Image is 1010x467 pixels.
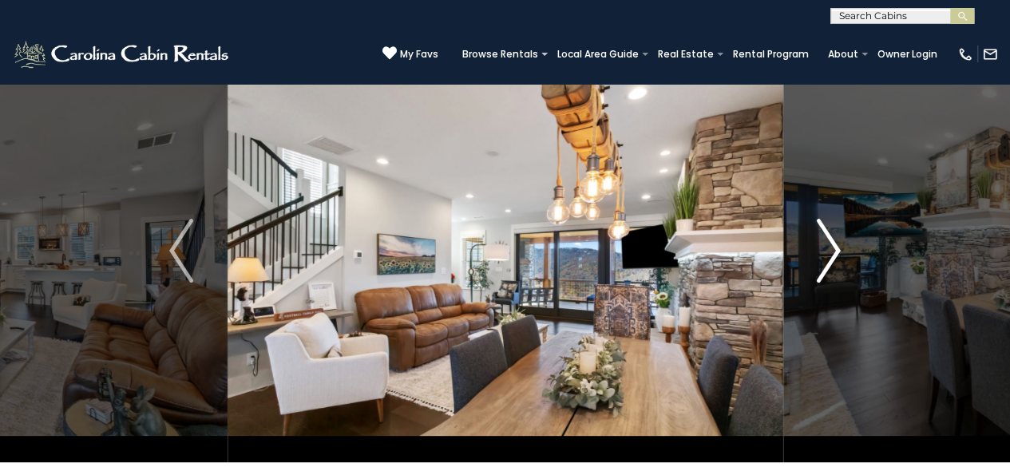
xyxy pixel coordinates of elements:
img: mail-regular-white.png [982,46,998,62]
img: White-1-2.png [12,38,233,70]
a: My Favs [382,46,438,62]
span: My Favs [400,47,438,61]
a: About [820,43,866,65]
a: Browse Rentals [454,43,546,65]
button: Next [782,39,874,462]
button: Previous [136,39,228,462]
a: Real Estate [650,43,722,65]
img: arrow [817,219,841,283]
a: Local Area Guide [549,43,647,65]
img: phone-regular-white.png [957,46,973,62]
img: arrow [169,219,193,283]
a: Rental Program [725,43,817,65]
a: Owner Login [869,43,945,65]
